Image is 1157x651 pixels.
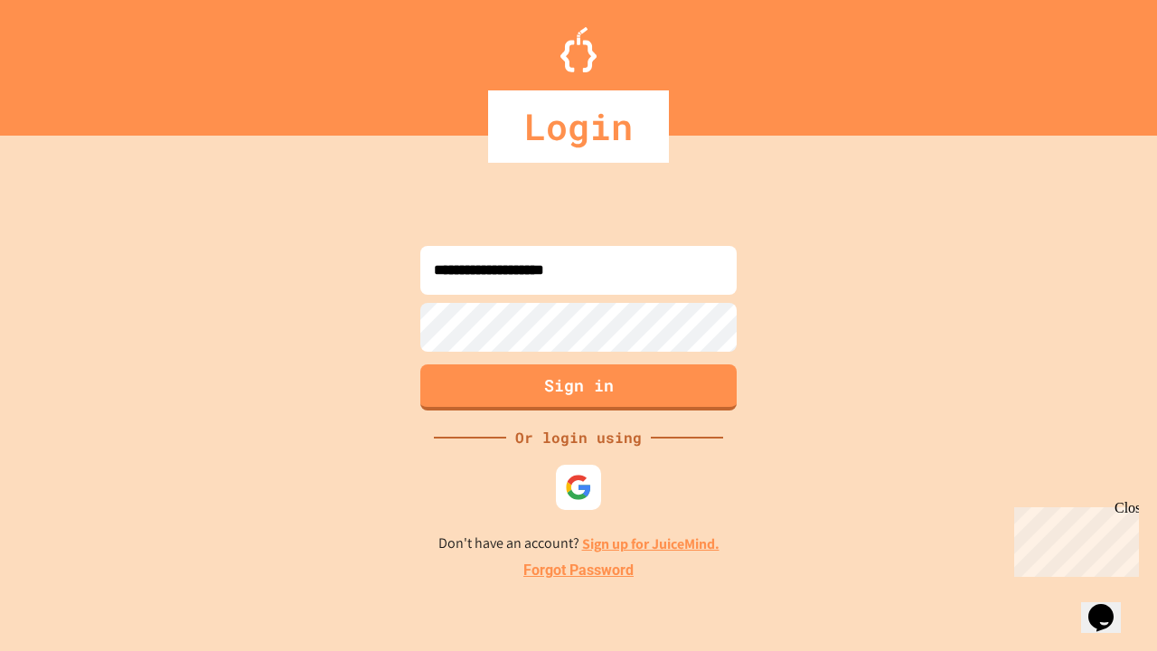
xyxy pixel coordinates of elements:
img: google-icon.svg [565,474,592,501]
div: Or login using [506,427,651,448]
div: Chat with us now!Close [7,7,125,115]
img: Logo.svg [560,27,597,72]
iframe: chat widget [1081,579,1139,633]
button: Sign in [420,364,737,410]
p: Don't have an account? [438,533,720,555]
div: Login [488,90,669,163]
a: Sign up for JuiceMind. [582,534,720,553]
a: Forgot Password [523,560,634,581]
iframe: chat widget [1007,500,1139,577]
